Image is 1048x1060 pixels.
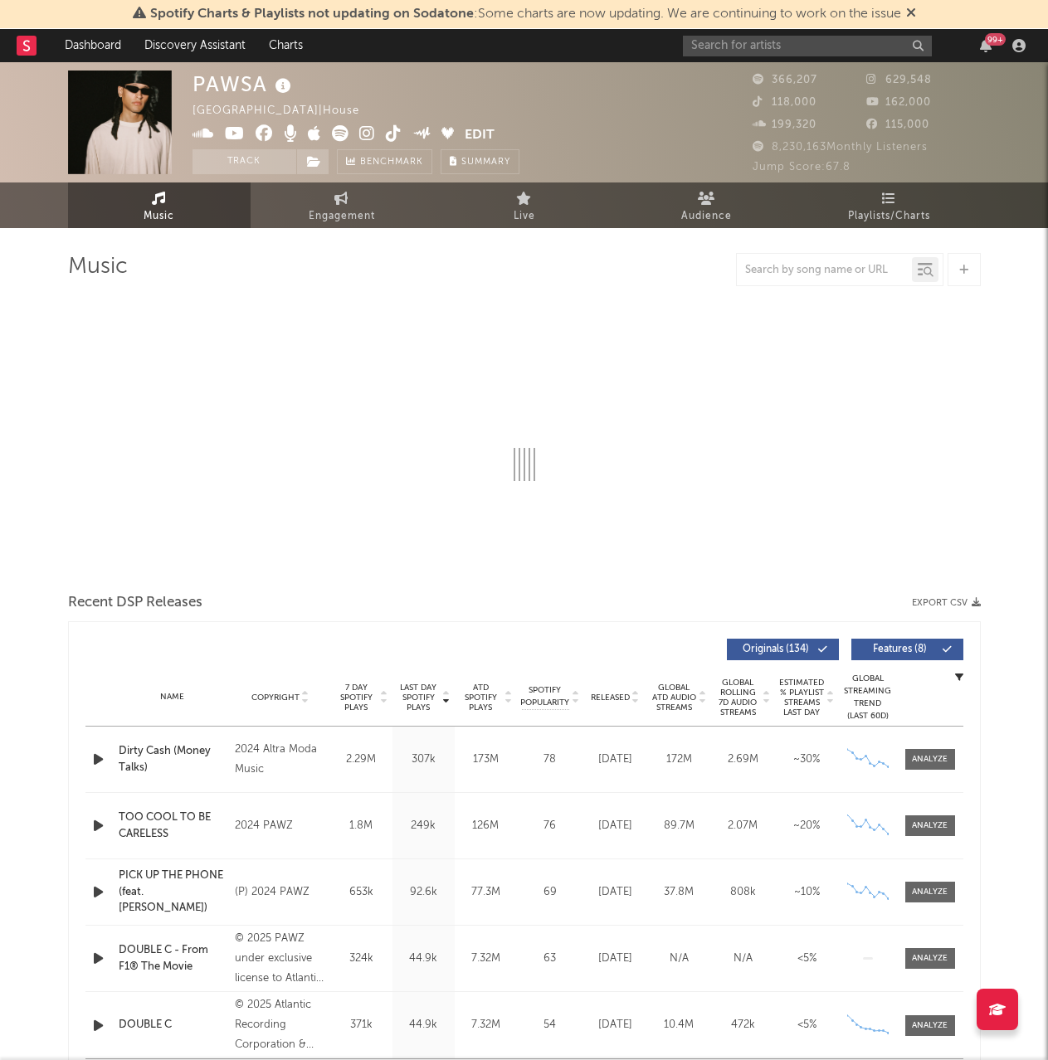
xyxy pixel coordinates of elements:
[150,7,901,21] span: : Some charts are now updating. We are continuing to work on the issue
[521,884,579,901] div: 69
[738,644,814,654] span: Originals ( 134 )
[465,125,495,146] button: Edit
[397,884,451,901] div: 92.6k
[753,97,816,108] span: 118,000
[521,1017,579,1033] div: 54
[119,942,227,975] a: DOUBLE C - From F1® The Movie
[798,182,981,228] a: Playlists/Charts
[651,1017,707,1033] div: 10.4M
[651,884,707,901] div: 37.8M
[397,818,451,834] div: 249k
[753,142,928,153] span: 8,230,163 Monthly Listeners
[587,818,643,834] div: [DATE]
[459,683,503,712] span: ATD Spotify Plays
[461,158,510,167] span: Summary
[53,29,133,62] a: Dashboard
[459,1017,513,1033] div: 7.32M
[459,951,513,967] div: 7.32M
[651,751,707,768] div: 172M
[119,691,227,703] div: Name
[309,207,375,226] span: Engagement
[521,751,579,768] div: 78
[397,751,451,768] div: 307k
[980,39,992,52] button: 99+
[68,593,202,613] span: Recent DSP Releases
[119,868,227,917] a: PICK UP THE PHONE (feat. [PERSON_NAME])
[459,751,513,768] div: 173M
[912,598,981,608] button: Export CSV
[779,1017,835,1033] div: <5%
[779,818,835,834] div: ~ 20 %
[334,884,388,901] div: 653k
[397,951,451,967] div: 44.9k
[150,7,474,21] span: Spotify Charts & Playlists not updating on Sodatone
[119,743,227,776] a: Dirty Cash (Money Talks)
[334,818,388,834] div: 1.8M
[235,929,325,989] div: © 2025 PAWZ under exclusive license to Atlantic Recording Corporation & Apple Video Programming LLC
[360,153,423,173] span: Benchmark
[334,951,388,967] div: 324k
[591,693,630,703] span: Released
[753,75,817,85] span: 366,207
[753,162,851,173] span: Jump Score: 67.8
[441,149,519,174] button: Summary
[193,71,295,98] div: PAWSA
[334,683,378,712] span: 7 Day Spotify Plays
[119,1017,227,1033] a: DOUBLE C
[337,149,432,174] a: Benchmark
[397,683,441,712] span: Last Day Spotify Plays
[715,678,761,717] span: Global Rolling 7D Audio Streams
[843,673,893,722] div: Global Streaming Trend (Last 60D)
[753,119,816,130] span: 199,320
[587,1017,643,1033] div: [DATE]
[251,693,300,703] span: Copyright
[715,1017,771,1033] div: 472k
[193,149,296,174] button: Track
[616,182,798,228] a: Audience
[257,29,314,62] a: Charts
[521,951,579,967] div: 63
[587,751,643,768] div: [DATE]
[119,810,227,842] a: TOO COOL TO BE CARELESS
[779,751,835,768] div: ~ 30 %
[433,182,616,228] a: Live
[651,951,707,967] div: N/A
[235,816,325,836] div: 2024 PAWZ
[144,207,174,226] span: Music
[862,644,938,654] span: Features ( 8 )
[235,883,325,902] div: (P) 2024 PAWZ
[779,951,835,967] div: <5%
[779,884,835,901] div: ~ 10 %
[681,207,732,226] span: Audience
[851,639,963,660] button: Features(8)
[133,29,257,62] a: Discovery Assistant
[459,818,513,834] div: 126M
[985,33,1006,46] div: 99 +
[397,1017,451,1033] div: 44.9k
[737,264,912,277] input: Search by song name or URL
[334,1017,388,1033] div: 371k
[520,684,569,709] span: Spotify Popularity
[68,182,251,228] a: Music
[235,740,325,780] div: 2024 Altra Moda Music
[848,207,930,226] span: Playlists/Charts
[715,884,771,901] div: 808k
[587,884,643,901] div: [DATE]
[587,951,643,967] div: [DATE]
[727,639,839,660] button: Originals(134)
[683,36,932,56] input: Search for artists
[866,97,931,108] span: 162,000
[866,75,932,85] span: 629,548
[514,207,535,226] span: Live
[906,7,916,21] span: Dismiss
[779,678,825,717] span: Estimated % Playlist Streams Last Day
[715,818,771,834] div: 2.07M
[866,119,929,130] span: 115,000
[715,751,771,768] div: 2.69M
[651,683,697,712] span: Global ATD Audio Streams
